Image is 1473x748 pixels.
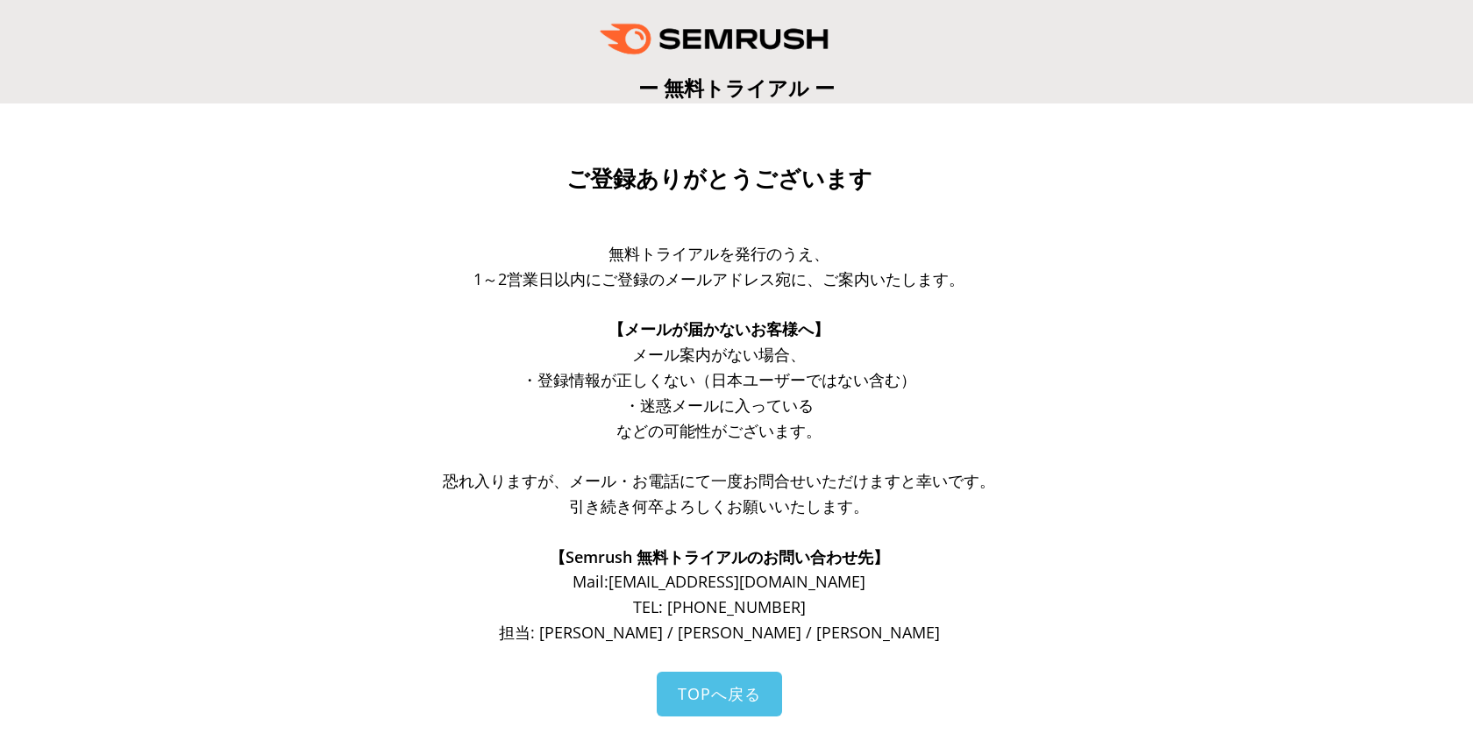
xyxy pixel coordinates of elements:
span: TEL: [PHONE_NUMBER] [633,596,806,617]
span: 担当: [PERSON_NAME] / [PERSON_NAME] / [PERSON_NAME] [499,622,940,643]
span: 【Semrush 無料トライアルのお問い合わせ先】 [550,546,889,567]
span: 恐れ入りますが、メール・お電話にて一度お問合せいただけますと幸いです。 [443,470,995,491]
span: TOPへ戻る [678,683,761,704]
span: ご登録ありがとうございます [566,166,872,192]
span: ー 無料トライアル ー [638,74,835,102]
span: ・登録情報が正しくない（日本ユーザーではない含む） [522,369,916,390]
span: ・迷惑メールに入っている [624,395,814,416]
span: 引き続き何卒よろしくお願いいたします。 [569,495,869,516]
span: メール案内がない場合、 [632,344,806,365]
span: 無料トライアルを発行のうえ、 [608,243,829,264]
span: Mail: [EMAIL_ADDRESS][DOMAIN_NAME] [573,571,865,592]
span: などの可能性がございます。 [616,420,822,441]
span: 1～2営業日以内にご登録のメールアドレス宛に、ご案内いたします。 [473,268,964,289]
a: TOPへ戻る [657,672,782,716]
span: 【メールが届かないお客様へ】 [608,318,829,339]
